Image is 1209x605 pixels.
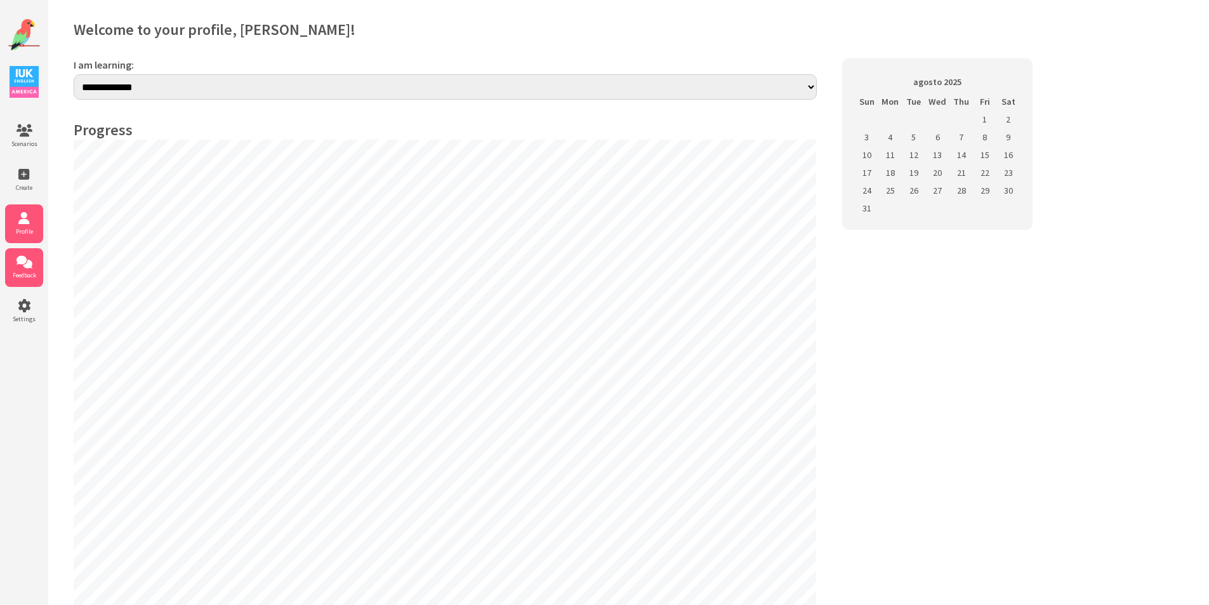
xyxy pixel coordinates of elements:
span: Feedback [5,271,43,279]
td: 26 [902,182,925,199]
img: IUK Logo [10,66,39,98]
td: 25 [878,182,902,199]
img: Website Logo [8,19,40,51]
span: Settings [5,315,43,323]
td: 4 [878,128,902,146]
th: Sat [996,93,1020,110]
td: 18 [878,164,902,182]
span: agosto 2025 [913,76,961,88]
td: 30 [996,182,1020,199]
td: 3 [855,128,878,146]
td: 16 [996,146,1020,164]
th: Wed [925,93,949,110]
td: 9 [996,128,1020,146]
th: Thu [949,93,973,110]
td: 17 [855,164,878,182]
td: 19 [902,164,925,182]
td: 27 [925,182,949,199]
td: 14 [949,146,973,164]
td: 8 [973,128,996,146]
td: 29 [973,182,996,199]
span: Create [5,183,43,192]
h4: Progress [74,120,817,140]
td: 22 [973,164,996,182]
td: 6 [925,128,949,146]
td: 23 [996,164,1020,182]
td: 20 [925,164,949,182]
th: Sun [855,93,878,110]
td: 28 [949,182,973,199]
td: 11 [878,146,902,164]
td: 2 [996,110,1020,128]
td: 5 [902,128,925,146]
label: I am learning: [74,58,817,71]
td: 31 [855,199,878,217]
span: Scenarios [5,140,43,148]
h2: Welcome to your profile, [PERSON_NAME]! [74,20,1183,39]
th: Tue [902,93,925,110]
th: Mon [878,93,902,110]
td: 15 [973,146,996,164]
td: 24 [855,182,878,199]
td: 10 [855,146,878,164]
td: 7 [949,128,973,146]
td: 13 [925,146,949,164]
span: Profile [5,227,43,236]
th: Fri [973,93,996,110]
td: 1 [973,110,996,128]
td: 21 [949,164,973,182]
td: 12 [902,146,925,164]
